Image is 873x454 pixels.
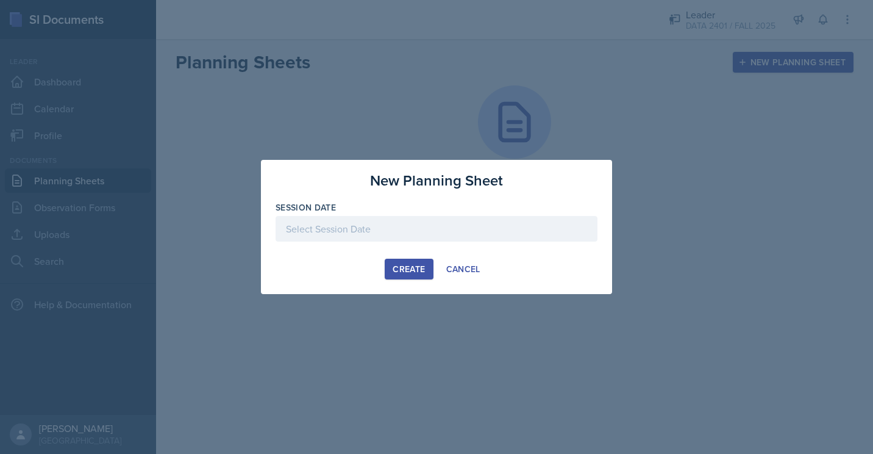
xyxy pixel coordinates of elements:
[446,264,480,274] div: Cancel
[370,170,503,192] h3: New Planning Sheet
[393,264,425,274] div: Create
[276,201,336,214] label: Session Date
[385,259,433,279] button: Create
[438,259,488,279] button: Cancel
